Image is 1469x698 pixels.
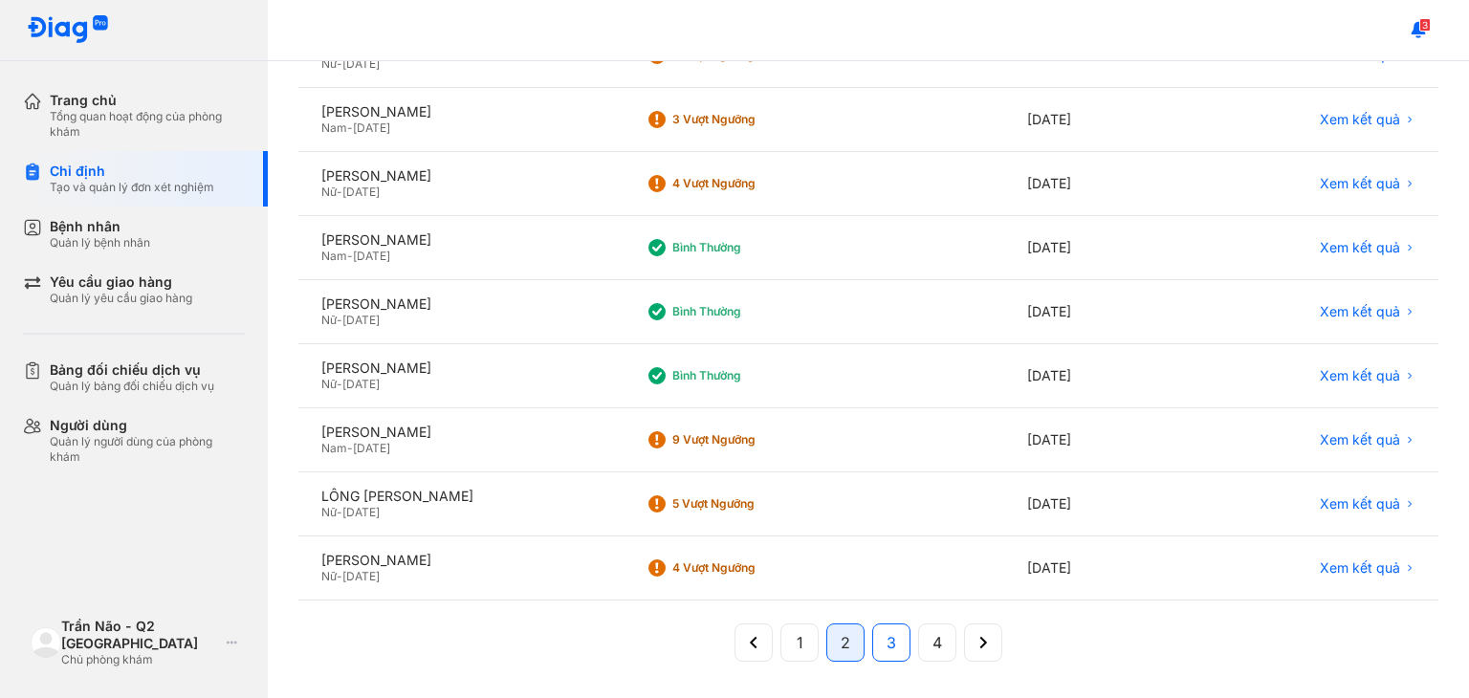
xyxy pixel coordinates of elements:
[50,163,214,180] div: Chỉ định
[1419,18,1431,32] span: 3
[1320,239,1400,256] span: Xem kết quả
[342,56,380,71] span: [DATE]
[342,505,380,519] span: [DATE]
[1320,303,1400,320] span: Xem kết quả
[1004,152,1206,216] div: [DATE]
[342,569,380,583] span: [DATE]
[50,361,214,379] div: Bảng đối chiếu dịch vụ
[337,185,342,199] span: -
[353,120,390,135] span: [DATE]
[1004,88,1206,152] div: [DATE]
[50,235,150,251] div: Quản lý bệnh nhân
[353,249,390,263] span: [DATE]
[797,631,803,654] span: 1
[672,112,825,127] div: 3 Vượt ngưỡng
[337,313,342,327] span: -
[887,631,896,654] span: 3
[1004,344,1206,408] div: [DATE]
[50,180,214,195] div: Tạo và quản lý đơn xét nghiệm
[1320,495,1400,513] span: Xem kết quả
[672,560,825,576] div: 4 Vượt ngưỡng
[1320,559,1400,577] span: Xem kết quả
[672,432,825,447] div: 9 Vượt ngưỡng
[672,304,825,319] div: Bình thường
[321,167,600,185] div: [PERSON_NAME]
[672,240,825,255] div: Bình thường
[1004,408,1206,472] div: [DATE]
[347,249,353,263] span: -
[27,15,109,45] img: logo
[321,569,337,583] span: Nữ
[872,623,910,662] button: 3
[321,424,600,441] div: [PERSON_NAME]
[50,92,245,109] div: Trang chủ
[1320,431,1400,448] span: Xem kết quả
[61,618,219,652] div: Trần Não - Q2 [GEOGRAPHIC_DATA]
[342,313,380,327] span: [DATE]
[1004,536,1206,600] div: [DATE]
[321,552,600,569] div: [PERSON_NAME]
[50,434,245,465] div: Quản lý người dùng của phòng khám
[321,103,600,120] div: [PERSON_NAME]
[780,623,819,662] button: 1
[337,377,342,391] span: -
[50,417,245,434] div: Người dùng
[321,231,600,249] div: [PERSON_NAME]
[321,185,337,199] span: Nữ
[321,441,347,455] span: Nam
[1004,280,1206,344] div: [DATE]
[50,109,245,140] div: Tổng quan hoạt động của phòng khám
[1320,111,1400,128] span: Xem kết quả
[31,627,61,658] img: logo
[347,120,353,135] span: -
[321,313,337,327] span: Nữ
[321,249,347,263] span: Nam
[826,623,865,662] button: 2
[672,176,825,191] div: 4 Vượt ngưỡng
[347,441,353,455] span: -
[918,623,956,662] button: 4
[50,218,150,235] div: Bệnh nhân
[1004,216,1206,280] div: [DATE]
[337,505,342,519] span: -
[841,631,850,654] span: 2
[321,120,347,135] span: Nam
[672,496,825,512] div: 5 Vượt ngưỡng
[50,291,192,306] div: Quản lý yêu cầu giao hàng
[1320,367,1400,384] span: Xem kết quả
[61,652,219,667] div: Chủ phòng khám
[50,273,192,291] div: Yêu cầu giao hàng
[337,569,342,583] span: -
[321,488,600,505] div: LỒNG [PERSON_NAME]
[321,505,337,519] span: Nữ
[1004,472,1206,536] div: [DATE]
[342,185,380,199] span: [DATE]
[50,379,214,394] div: Quản lý bảng đối chiếu dịch vụ
[321,295,600,313] div: [PERSON_NAME]
[672,368,825,383] div: Bình thường
[1320,175,1400,192] span: Xem kết quả
[932,631,942,654] span: 4
[321,56,337,71] span: Nữ
[342,377,380,391] span: [DATE]
[321,360,600,377] div: [PERSON_NAME]
[353,441,390,455] span: [DATE]
[337,56,342,71] span: -
[321,377,337,391] span: Nữ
